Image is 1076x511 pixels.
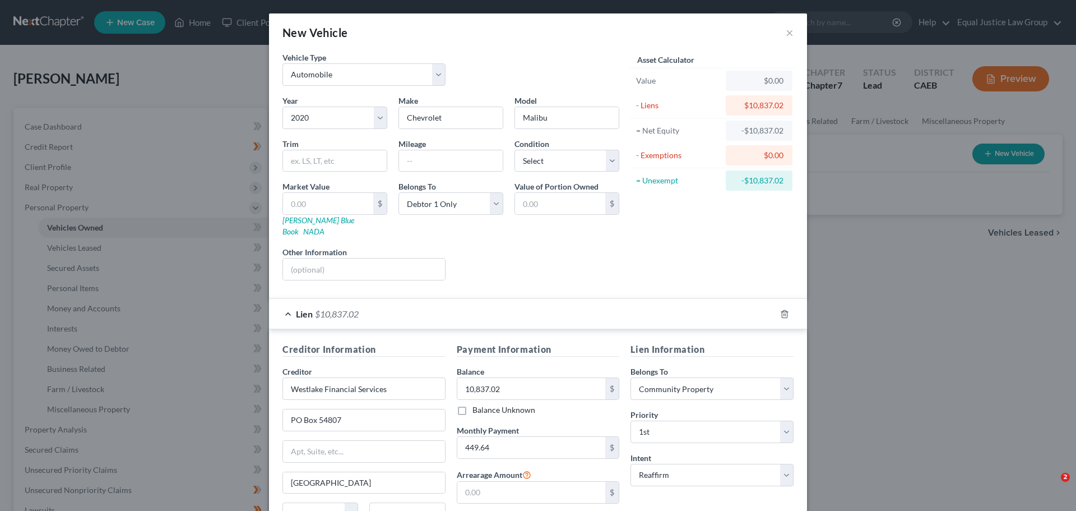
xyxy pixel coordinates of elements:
[515,107,619,128] input: ex. Altima
[296,309,313,319] span: Lien
[282,378,446,400] input: Search creditor by name...
[630,343,794,357] h5: Lien Information
[283,259,445,280] input: (optional)
[315,309,359,319] span: $10,837.02
[630,367,668,376] span: Belongs To
[514,181,599,192] label: Value of Portion Owned
[636,100,721,111] div: - Liens
[282,138,299,150] label: Trim
[398,96,418,105] span: Make
[283,193,373,214] input: 0.00
[457,343,620,357] h5: Payment Information
[282,25,347,40] div: New Vehicle
[457,482,606,503] input: 0.00
[735,125,783,136] div: -$10,837.02
[636,75,721,86] div: Value
[514,95,537,107] label: Model
[637,54,694,66] label: Asset Calculator
[457,366,484,378] label: Balance
[605,378,619,399] div: $
[1061,473,1070,482] span: 2
[282,215,354,236] a: [PERSON_NAME] Blue Book
[373,193,387,214] div: $
[636,175,721,186] div: = Unexempt
[457,437,606,458] input: 0.00
[735,150,783,161] div: $0.00
[457,425,519,436] label: Monthly Payment
[514,138,549,150] label: Condition
[399,107,503,128] input: ex. Nissan
[457,378,606,399] input: 0.00
[282,95,298,107] label: Year
[630,410,658,420] span: Priority
[630,452,651,464] label: Intent
[636,150,721,161] div: - Exemptions
[735,75,783,86] div: $0.00
[735,175,783,186] div: -$10,837.02
[282,246,347,258] label: Other Information
[605,193,619,214] div: $
[399,150,503,172] input: --
[735,100,783,111] div: $10,837.02
[282,343,446,357] h5: Creditor Information
[636,125,721,136] div: = Net Equity
[605,437,619,458] div: $
[282,367,312,376] span: Creditor
[786,26,794,39] button: ×
[605,482,619,503] div: $
[283,150,387,172] input: ex. LS, LT, etc
[283,409,445,431] input: Enter address...
[515,193,605,214] input: 0.00
[283,472,445,494] input: Enter city...
[398,182,436,191] span: Belongs To
[282,181,330,192] label: Market Value
[1038,473,1065,500] iframe: Intercom live chat
[282,52,326,63] label: Vehicle Type
[457,468,531,481] label: Arrearage Amount
[283,441,445,462] input: Apt, Suite, etc...
[472,404,535,416] label: Balance Unknown
[303,227,324,236] a: NADA
[398,138,426,150] label: Mileage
